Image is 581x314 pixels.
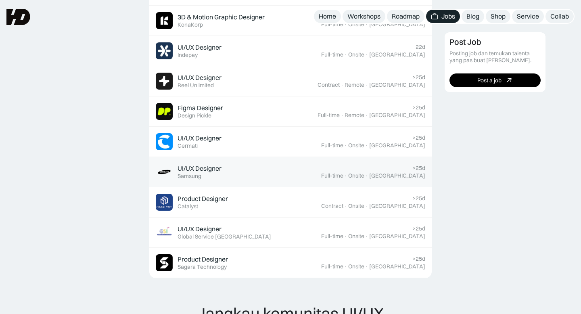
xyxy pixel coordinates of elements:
div: Samsung [178,173,201,180]
img: Job Image [156,224,173,241]
a: Job ImageUI/UX DesignerSamsung>25dFull-time·Onsite·[GEOGRAPHIC_DATA] [149,157,432,187]
div: · [365,112,368,119]
div: [GEOGRAPHIC_DATA] [369,21,425,28]
div: · [365,21,368,28]
a: Job ImageProduct DesignerCatalyst>25dContract·Onsite·[GEOGRAPHIC_DATA] [149,187,432,218]
a: Blog [462,10,484,23]
div: Global Service [GEOGRAPHIC_DATA] [178,233,271,240]
div: [GEOGRAPHIC_DATA] [369,203,425,209]
div: [GEOGRAPHIC_DATA] [369,142,425,149]
div: Post Job [449,37,481,47]
div: Onsite [348,203,364,209]
a: Service [512,10,544,23]
div: >25d [412,74,425,81]
div: KonaKorp [178,21,203,28]
div: Cermati [178,142,198,149]
div: Jobs [441,12,455,21]
a: Shop [486,10,510,23]
div: · [365,263,368,270]
div: · [344,263,347,270]
div: · [365,51,368,58]
a: Job ImageProduct DesignerSagara Technology>25dFull-time·Onsite·[GEOGRAPHIC_DATA] [149,248,432,278]
a: Roadmap [387,10,424,23]
div: 3D & Motion Graphic Designer [178,13,265,21]
div: Full-time [321,172,343,179]
div: Contract [321,203,343,209]
div: UI/UX Designer [178,164,222,173]
div: Post a job [477,77,502,84]
div: Product Designer [178,255,228,264]
div: UI/UX Designer [178,134,222,142]
img: Job Image [156,73,173,90]
a: Jobs [426,10,460,23]
div: · [344,51,347,58]
div: Full-time [321,51,343,58]
div: Onsite [348,233,364,240]
img: Job Image [156,42,173,59]
div: Blog [466,12,479,21]
div: Indepay [178,52,198,59]
div: · [365,142,368,149]
div: · [365,172,368,179]
div: · [344,233,347,240]
div: · [365,233,368,240]
div: · [365,82,368,88]
a: Job ImageUI/UX DesignerGlobal Service [GEOGRAPHIC_DATA]>25dFull-time·Onsite·[GEOGRAPHIC_DATA] [149,218,432,248]
div: Workshops [347,12,380,21]
div: [GEOGRAPHIC_DATA] [369,172,425,179]
div: Full-time [321,142,343,149]
div: · [344,172,347,179]
div: Full-time [321,233,343,240]
a: Home [314,10,341,23]
div: Onsite [348,21,364,28]
a: Job ImageUI/UX DesignerReel Unlimited>25dContract·Remote·[GEOGRAPHIC_DATA] [149,66,432,96]
img: Job Image [156,133,173,150]
div: Service [517,12,539,21]
div: Reel Unlimited [178,82,214,89]
div: Onsite [348,172,364,179]
div: Onsite [348,142,364,149]
div: · [344,21,347,28]
div: Onsite [348,51,364,58]
div: Figma Designer [178,104,223,112]
div: 22d [416,44,425,50]
div: · [344,142,347,149]
img: Job Image [156,163,173,180]
div: Posting job dan temukan talenta yang pas buat [PERSON_NAME]. [449,50,541,64]
div: · [365,203,368,209]
a: Post a job [449,73,541,87]
img: Job Image [156,12,173,29]
a: Collab [545,10,574,23]
div: Collab [550,12,569,21]
div: [GEOGRAPHIC_DATA] [369,263,425,270]
div: >25d [412,104,425,111]
img: Job Image [156,103,173,120]
div: Remote [345,112,364,119]
div: Catalyst [178,203,198,210]
div: Product Designer [178,195,228,203]
div: Shop [491,12,506,21]
div: >25d [412,195,425,202]
img: Job Image [156,254,173,271]
div: · [341,82,344,88]
div: Full-time [318,112,340,119]
div: Remote [345,82,364,88]
img: Job Image [156,194,173,211]
div: [GEOGRAPHIC_DATA] [369,51,425,58]
div: · [344,203,347,209]
div: UI/UX Designer [178,43,222,52]
div: [GEOGRAPHIC_DATA] [369,112,425,119]
div: Onsite [348,263,364,270]
div: Sagara Technology [178,264,227,270]
div: Roadmap [392,12,420,21]
div: >25d [412,225,425,232]
div: Full-time [321,263,343,270]
div: >25d [412,165,425,172]
a: Job ImageUI/UX DesignerCermati>25dFull-time·Onsite·[GEOGRAPHIC_DATA] [149,127,432,157]
div: Full-time [321,21,343,28]
div: Contract [318,82,340,88]
div: Home [319,12,336,21]
a: Job ImageFigma DesignerDesign Pickle>25dFull-time·Remote·[GEOGRAPHIC_DATA] [149,96,432,127]
div: · [341,112,344,119]
div: >25d [412,255,425,262]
